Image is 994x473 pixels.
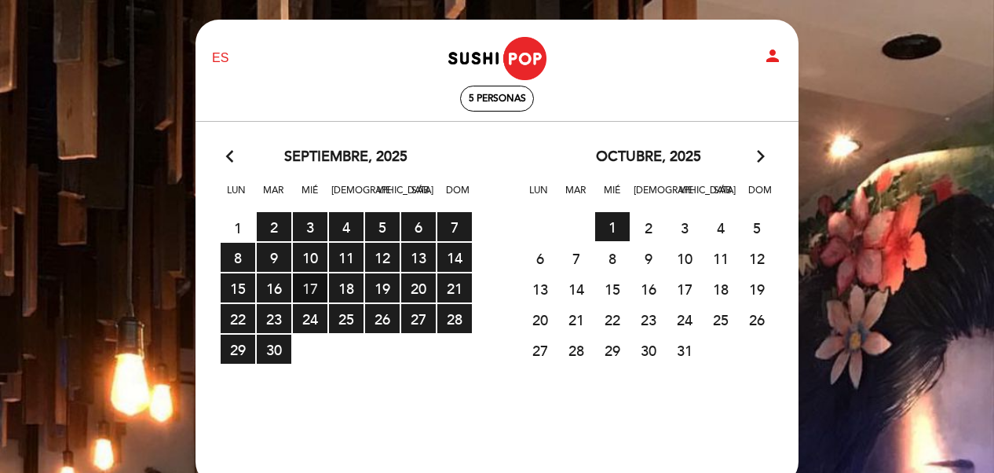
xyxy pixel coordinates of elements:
span: Mié [294,182,326,211]
span: 27 [401,304,436,333]
span: 6 [523,244,557,273]
span: 4 [703,213,738,242]
span: 14 [437,243,472,272]
span: 15 [595,274,630,303]
span: Mar [258,182,289,211]
span: [DEMOGRAPHIC_DATA] [331,182,363,211]
span: 5 personas [469,93,526,104]
span: 25 [329,304,364,333]
span: 5 [365,212,400,241]
span: 17 [667,274,702,303]
span: 5 [740,213,774,242]
span: 6 [401,212,436,241]
span: 11 [329,243,364,272]
span: 13 [523,274,557,303]
span: Dom [442,182,473,211]
span: 20 [523,305,557,334]
span: 21 [437,273,472,302]
span: 16 [631,274,666,303]
span: 2 [631,213,666,242]
span: 4 [329,212,364,241]
span: Lun [221,182,252,211]
span: 18 [703,274,738,303]
span: 16 [257,273,291,302]
span: 13 [401,243,436,272]
span: 27 [523,335,557,365]
span: 14 [559,274,594,303]
span: 29 [221,335,255,364]
span: 15 [221,273,255,302]
span: Dom [744,182,776,211]
span: 7 [559,244,594,273]
span: 9 [631,244,666,273]
span: 19 [740,274,774,303]
span: 3 [293,212,327,241]
span: Sáb [405,182,437,211]
span: 9 [257,243,291,272]
span: 1 [221,213,255,242]
span: 31 [667,335,702,365]
span: 29 [595,335,630,365]
a: Sushipop [PERSON_NAME] [399,37,595,80]
span: 28 [437,304,472,333]
span: 12 [365,243,400,272]
span: 1 [595,212,630,241]
span: septiembre, 2025 [284,147,407,167]
span: 19 [365,273,400,302]
span: 11 [703,244,738,273]
span: 22 [595,305,630,334]
span: 7 [437,212,472,241]
span: 26 [740,305,774,334]
span: 30 [257,335,291,364]
span: 24 [293,304,327,333]
span: Vie [368,182,400,211]
span: Sáb [707,182,739,211]
span: 25 [703,305,738,334]
i: person [763,46,782,65]
span: Mar [560,182,591,211]
span: octubre, 2025 [596,147,701,167]
span: 30 [631,335,666,365]
span: 8 [595,244,630,273]
i: arrow_back_ios [226,147,240,167]
span: 8 [221,243,255,272]
button: person [763,46,782,71]
span: Mié [597,182,628,211]
span: 18 [329,273,364,302]
span: [DEMOGRAPHIC_DATA] [634,182,665,211]
span: 23 [631,305,666,334]
span: 2 [257,212,291,241]
span: 12 [740,244,774,273]
span: Vie [671,182,702,211]
span: 10 [293,243,327,272]
span: 26 [365,304,400,333]
span: 22 [221,304,255,333]
span: 20 [401,273,436,302]
i: arrow_forward_ios [754,147,768,167]
span: 17 [293,273,327,302]
span: 21 [559,305,594,334]
span: 3 [667,213,702,242]
span: 28 [559,335,594,365]
span: 24 [667,305,702,334]
span: 10 [667,244,702,273]
span: Lun [523,182,554,211]
span: 23 [257,304,291,333]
